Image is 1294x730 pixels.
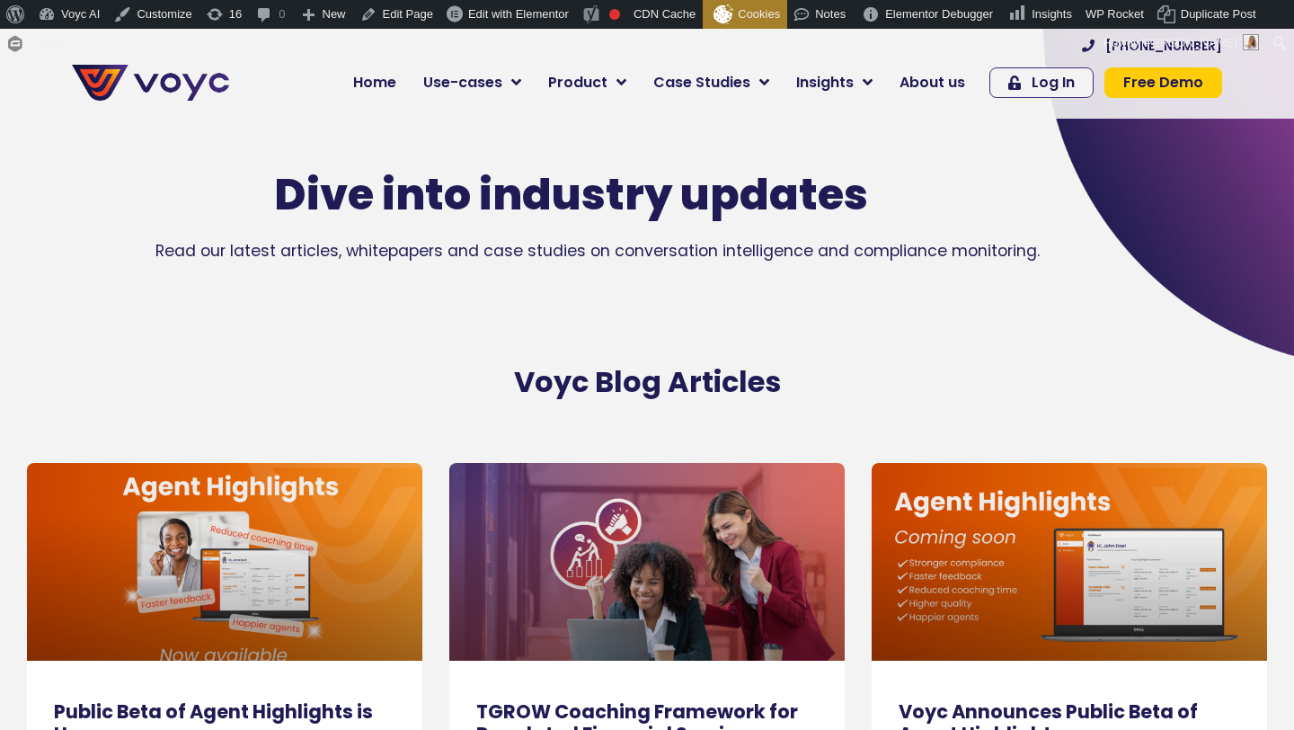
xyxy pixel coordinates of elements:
[410,65,535,101] a: Use-cases
[900,72,965,93] span: About us
[1097,29,1266,58] a: Howdy,
[609,9,620,20] div: Focus keyphrase not set
[423,72,502,93] span: Use-cases
[1104,67,1222,98] a: Free Demo
[72,65,229,101] img: voyc-full-logo
[640,65,783,101] a: Case Studies
[783,65,886,101] a: Insights
[1082,40,1222,52] a: [PHONE_NUMBER]
[340,65,410,101] a: Home
[548,72,607,93] span: Product
[72,239,1123,263] p: Read our latest articles, whitepapers and case studies on conversation intelligence and complianc...
[653,72,750,93] span: Case Studies
[1141,36,1237,49] span: [PERSON_NAME]
[535,65,640,101] a: Product
[30,29,63,58] span: Forms
[135,365,1159,399] h2: Voyc Blog Articles
[796,72,854,93] span: Insights
[468,7,569,21] span: Edit with Elementor
[1123,76,1203,90] span: Free Demo
[989,67,1094,98] a: Log In
[886,65,979,101] a: About us
[353,72,396,93] span: Home
[1032,76,1075,90] span: Log In
[72,169,1069,221] h1: Dive into industry updates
